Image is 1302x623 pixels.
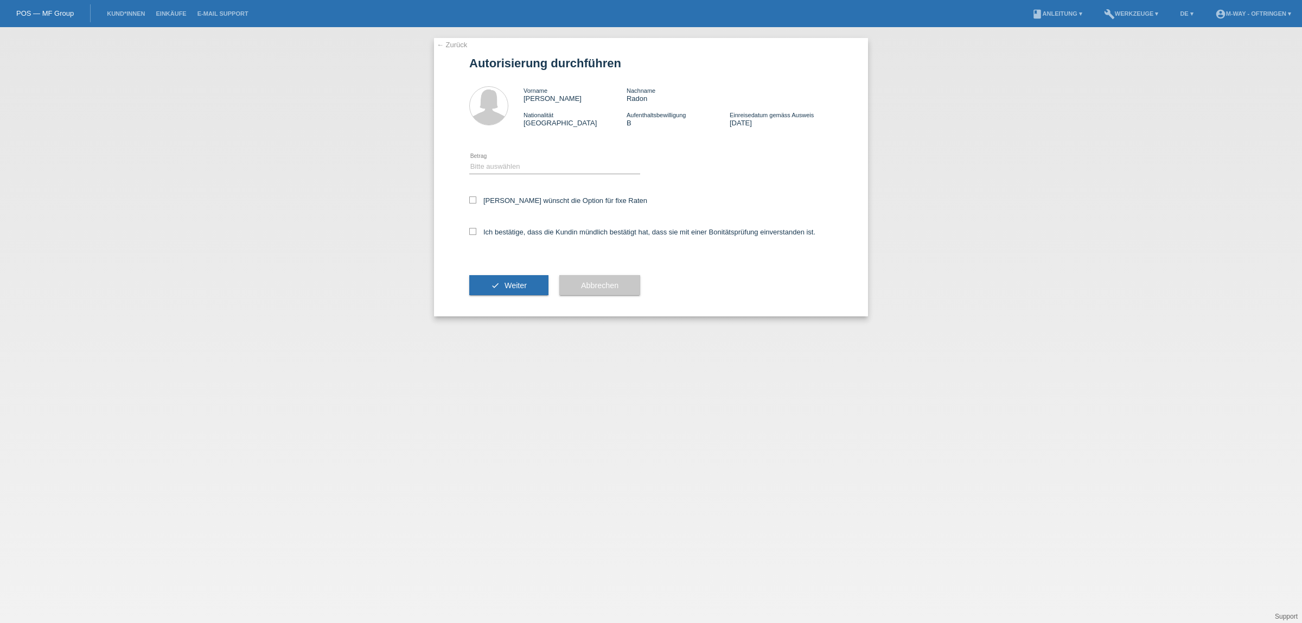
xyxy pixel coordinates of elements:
button: check Weiter [469,275,548,296]
span: Aufenthaltsbewilligung [627,112,686,118]
a: bookAnleitung ▾ [1026,10,1088,17]
h1: Autorisierung durchführen [469,56,833,70]
a: POS — MF Group [16,9,74,17]
a: ← Zurück [437,41,467,49]
button: Abbrechen [559,275,640,296]
span: Vorname [524,87,547,94]
div: [DATE] [730,111,833,127]
i: book [1032,9,1043,20]
div: B [627,111,730,127]
label: [PERSON_NAME] wünscht die Option für fixe Raten [469,196,647,205]
span: Nationalität [524,112,553,118]
span: Weiter [505,281,527,290]
a: DE ▾ [1175,10,1198,17]
a: Kund*innen [101,10,150,17]
div: [PERSON_NAME] [524,86,627,103]
div: [GEOGRAPHIC_DATA] [524,111,627,127]
label: Ich bestätige, dass die Kundin mündlich bestätigt hat, dass sie mit einer Bonitätsprüfung einvers... [469,228,815,236]
i: account_circle [1215,9,1226,20]
span: Einreisedatum gemäss Ausweis [730,112,814,118]
a: buildWerkzeuge ▾ [1099,10,1164,17]
a: E-Mail Support [192,10,254,17]
i: build [1104,9,1115,20]
a: account_circlem-way - Oftringen ▾ [1210,10,1297,17]
span: Nachname [627,87,655,94]
a: Einkäufe [150,10,192,17]
span: Abbrechen [581,281,618,290]
i: check [491,281,500,290]
div: Radon [627,86,730,103]
a: Support [1275,613,1298,620]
